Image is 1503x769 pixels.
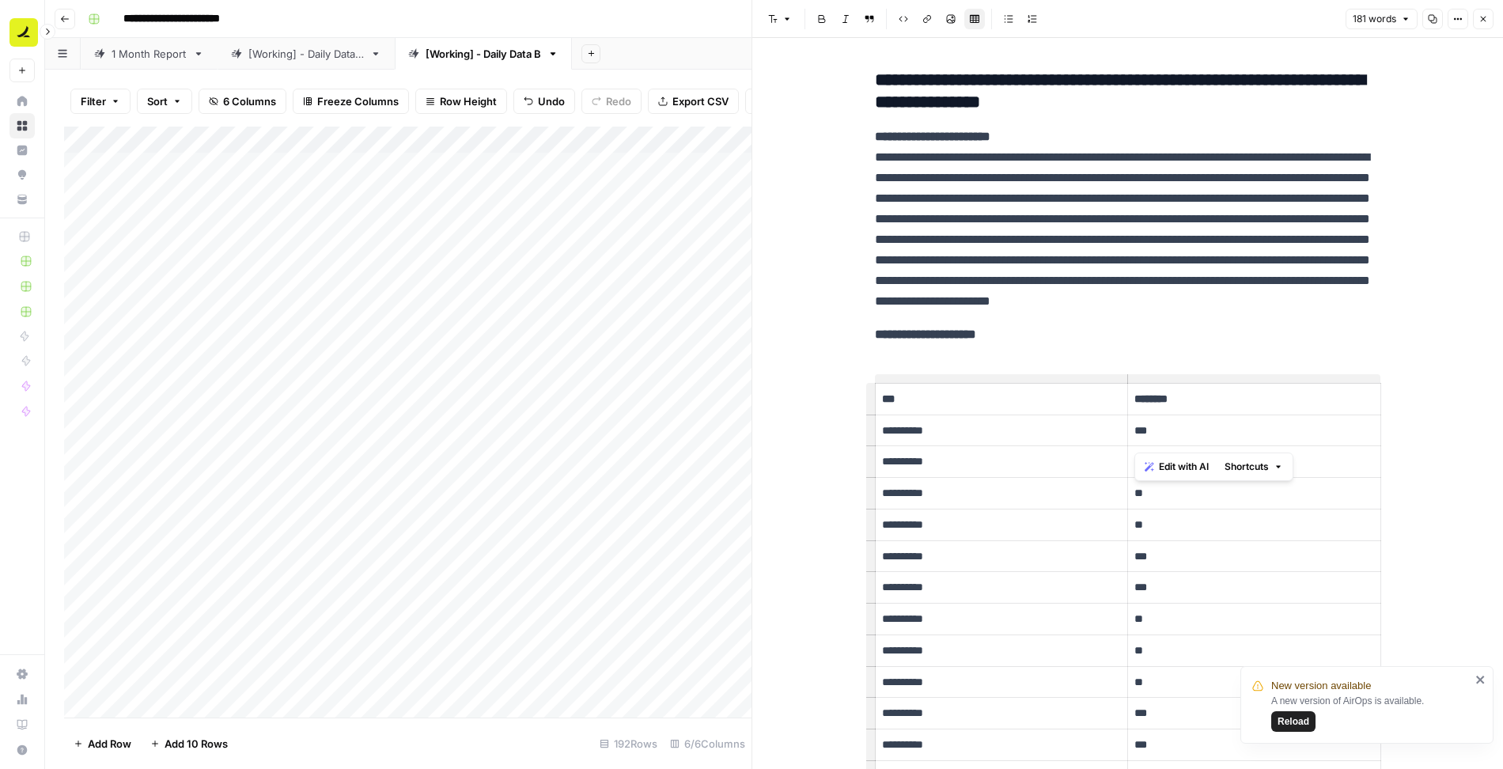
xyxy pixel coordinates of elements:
[137,89,192,114] button: Sort
[581,89,642,114] button: Redo
[1271,694,1471,732] div: A new version of AirOps is available.
[1225,460,1269,474] span: Shortcuts
[664,731,751,756] div: 6/6 Columns
[9,13,35,52] button: Workspace: Ramp
[70,89,131,114] button: Filter
[1138,456,1215,477] button: Edit with AI
[112,46,187,62] div: 1 Month Report
[538,93,565,109] span: Undo
[141,731,237,756] button: Add 10 Rows
[1353,12,1396,26] span: 181 words
[9,18,38,47] img: Ramp Logo
[147,93,168,109] span: Sort
[9,162,35,188] a: Opportunities
[293,89,409,114] button: Freeze Columns
[165,736,228,752] span: Add 10 Rows
[81,38,218,70] a: 1 Month Report
[1475,673,1486,686] button: close
[606,93,631,109] span: Redo
[223,93,276,109] span: 6 Columns
[88,736,131,752] span: Add Row
[9,89,35,114] a: Home
[81,93,106,109] span: Filter
[1159,460,1209,474] span: Edit with AI
[317,93,399,109] span: Freeze Columns
[415,89,507,114] button: Row Height
[218,38,395,70] a: [Working] - Daily Data A
[9,737,35,763] button: Help + Support
[395,38,572,70] a: [Working] - Daily Data B
[9,187,35,212] a: Your Data
[9,138,35,163] a: Insights
[593,731,664,756] div: 192 Rows
[9,712,35,737] a: Learning Hub
[1346,9,1418,29] button: 181 words
[199,89,286,114] button: 6 Columns
[64,731,141,756] button: Add Row
[440,93,497,109] span: Row Height
[1218,456,1289,477] button: Shortcuts
[672,93,729,109] span: Export CSV
[426,46,541,62] div: [Working] - Daily Data B
[1271,678,1371,694] span: New version available
[513,89,575,114] button: Undo
[1271,711,1316,732] button: Reload
[9,687,35,712] a: Usage
[248,46,364,62] div: [Working] - Daily Data A
[648,89,739,114] button: Export CSV
[9,661,35,687] a: Settings
[9,113,35,138] a: Browse
[1278,714,1309,729] span: Reload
